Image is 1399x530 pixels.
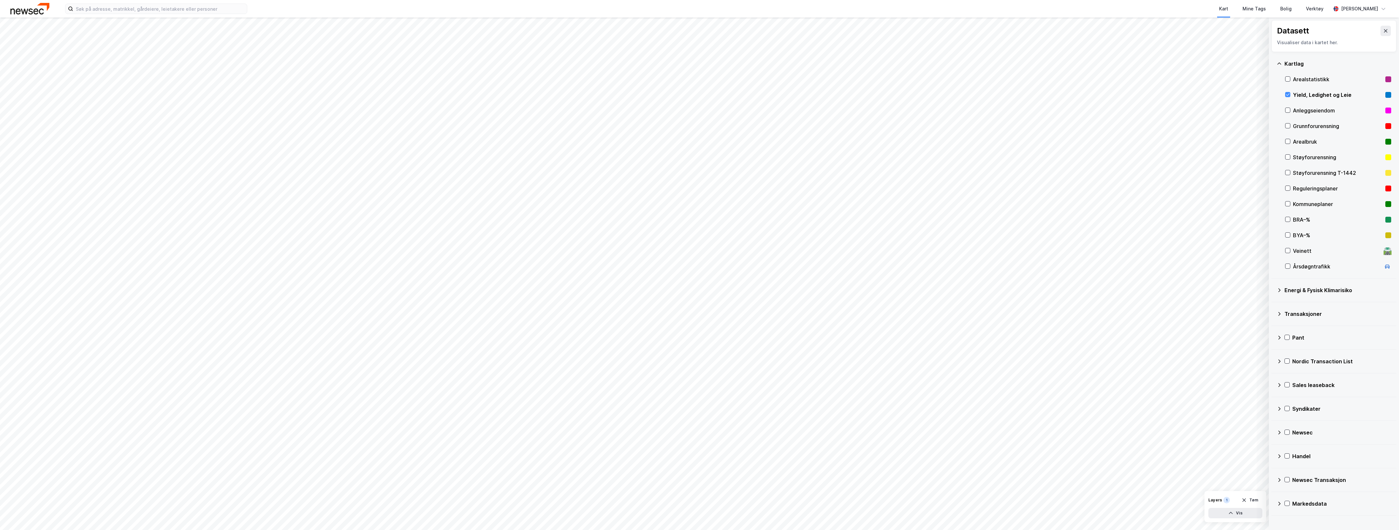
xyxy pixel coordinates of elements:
input: Søk på adresse, matrikkel, gårdeiere, leietakere eller personer [73,4,247,14]
div: Reguleringsplaner [1293,185,1383,192]
div: Støyforurensning T-1442 [1293,169,1383,177]
div: Støyforurensning [1293,153,1383,161]
div: 🛣️ [1383,247,1392,255]
div: BRA–% [1293,216,1383,224]
div: Bolig [1280,5,1292,13]
div: Handel [1292,452,1391,460]
div: Newsec Transaksjon [1292,476,1391,484]
iframe: Chat Widget [1366,499,1399,530]
button: Vis [1208,508,1262,518]
div: Pant [1292,334,1391,342]
div: Kart [1219,5,1228,13]
div: 1 [1223,497,1230,503]
div: Arealstatistikk [1293,75,1383,83]
div: Mine Tags [1243,5,1266,13]
div: Yield, Ledighet og Leie [1293,91,1383,99]
button: Tøm [1237,495,1262,505]
div: Arealbruk [1293,138,1383,146]
div: Sales leaseback [1292,381,1391,389]
img: newsec-logo.f6e21ccffca1b3a03d2d.png [10,3,49,14]
div: Datasett [1277,26,1309,36]
div: Markedsdata [1292,500,1391,508]
div: Veinett [1293,247,1381,255]
div: Layers [1208,498,1222,503]
div: Newsec [1292,429,1391,436]
div: Visualiser data i kartet her. [1277,39,1391,46]
div: Kommuneplaner [1293,200,1383,208]
div: Kartlag [1284,60,1391,68]
div: Energi & Fysisk Klimarisiko [1284,286,1391,294]
div: Nordic Transaction List [1292,357,1391,365]
div: Kontrollprogram for chat [1366,499,1399,530]
div: Syndikater [1292,405,1391,413]
div: [PERSON_NAME] [1341,5,1378,13]
div: Anleggseiendom [1293,107,1383,114]
div: Verktøy [1306,5,1324,13]
div: Grunnforurensning [1293,122,1383,130]
div: BYA–% [1293,231,1383,239]
div: Transaksjoner [1284,310,1391,318]
div: Årsdøgntrafikk [1293,263,1381,270]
